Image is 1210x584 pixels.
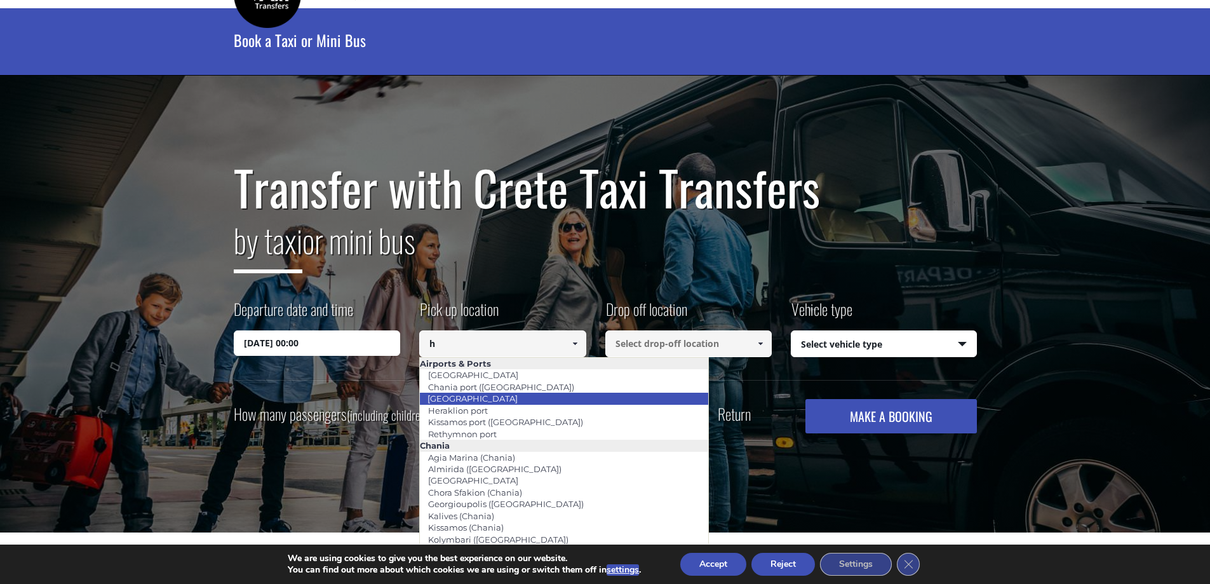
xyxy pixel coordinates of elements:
[420,366,527,384] a: [GEOGRAPHIC_DATA]
[420,440,708,451] li: Chania
[419,330,586,357] input: Select pickup location
[750,330,771,357] a: Show All Items
[820,553,892,576] button: Settings
[564,330,585,357] a: Show All Items
[607,564,639,576] button: settings
[805,399,976,433] button: MAKE A BOOKING
[234,216,302,273] span: by taxi
[605,330,772,357] input: Select drop-off location
[234,399,436,430] label: How many passengers ?
[420,413,591,431] a: Kissamos port ([GEOGRAPHIC_DATA])
[420,378,582,396] a: Chania port ([GEOGRAPHIC_DATA])
[420,460,570,478] a: Almirida ([GEOGRAPHIC_DATA])
[420,472,527,489] a: [GEOGRAPHIC_DATA]
[897,553,920,576] button: Close GDPR Cookie Banner
[680,553,746,576] button: Accept
[751,553,815,576] button: Reject
[420,449,523,466] a: Agia Marina (Chania)
[419,390,526,407] a: [GEOGRAPHIC_DATA]
[420,519,512,536] a: Kissamos (Chania)
[605,298,687,330] label: Drop off location
[419,298,499,330] label: Pick up location
[420,484,530,501] a: Chora Sfakion (Chania)
[718,406,751,422] label: Return
[234,8,977,72] h1: Book a Taxi or Mini Bus
[420,507,502,525] a: Kalives (Chania)
[791,331,976,358] span: Select vehicle type
[234,214,977,283] h2: or mini bus
[234,298,353,330] label: Departure date and time
[420,495,592,513] a: Georgioupolis ([GEOGRAPHIC_DATA])
[420,402,496,419] a: Heraklion port
[288,553,641,564] p: We are using cookies to give you the best experience on our website.
[420,425,505,443] a: Rethymnon port
[347,405,429,424] small: (including children)
[288,564,641,576] p: You can find out more about which cookies we are using or switch them off in .
[420,358,708,369] li: Airports & Ports
[420,531,577,548] a: Kolymbari ([GEOGRAPHIC_DATA])
[791,298,852,330] label: Vehicle type
[234,161,977,214] h1: Transfer with Crete Taxi Transfers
